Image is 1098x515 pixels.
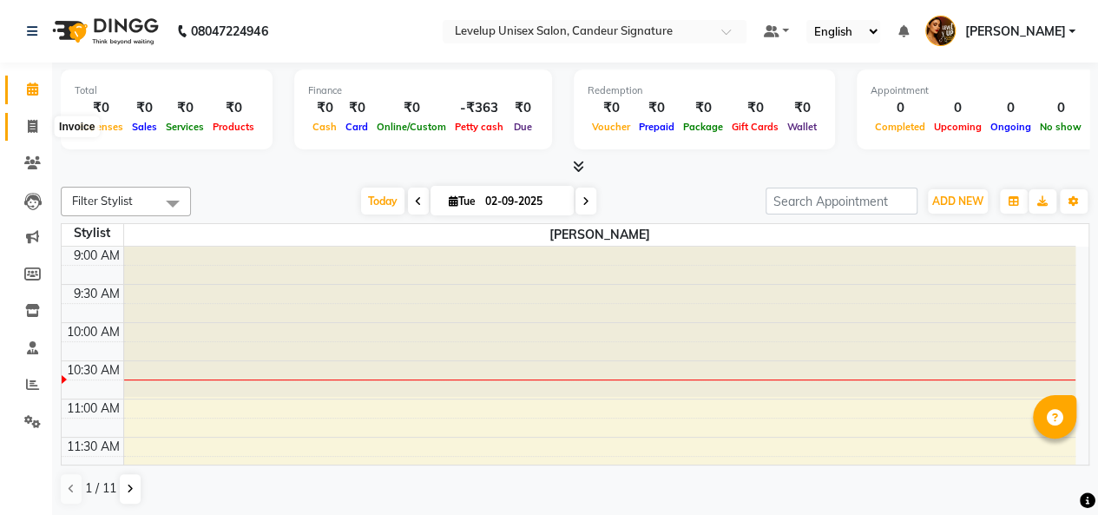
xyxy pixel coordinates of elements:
[634,121,679,133] span: Prepaid
[679,121,727,133] span: Package
[871,98,930,118] div: 0
[208,98,259,118] div: ₹0
[70,247,123,265] div: 9:00 AM
[928,189,988,214] button: ADD NEW
[480,188,567,215] input: 2025-09-02
[510,121,536,133] span: Due
[588,83,821,98] div: Redemption
[727,121,783,133] span: Gift Cards
[1036,121,1086,133] span: No show
[70,285,123,303] div: 9:30 AM
[75,83,259,98] div: Total
[783,98,821,118] div: ₹0
[308,121,341,133] span: Cash
[932,195,983,208] span: ADD NEW
[361,188,404,215] span: Today
[634,98,679,118] div: ₹0
[62,224,123,242] div: Stylist
[63,323,123,341] div: 10:00 AM
[783,121,821,133] span: Wallet
[450,121,508,133] span: Petty cash
[1036,98,1086,118] div: 0
[727,98,783,118] div: ₹0
[208,121,259,133] span: Products
[444,195,480,208] span: Tue
[128,98,161,118] div: ₹0
[588,121,634,133] span: Voucher
[372,121,450,133] span: Online/Custom
[450,98,508,118] div: -₹363
[871,83,1086,98] div: Appointment
[588,98,634,118] div: ₹0
[75,98,128,118] div: ₹0
[85,479,116,498] span: 1 / 11
[986,98,1036,118] div: 0
[308,98,341,118] div: ₹0
[191,7,267,56] b: 08047224946
[124,224,1076,246] span: [PERSON_NAME]
[55,116,99,137] div: Invoice
[341,121,372,133] span: Card
[44,7,163,56] img: logo
[930,98,986,118] div: 0
[930,121,986,133] span: Upcoming
[986,121,1036,133] span: Ongoing
[341,98,372,118] div: ₹0
[372,98,450,118] div: ₹0
[161,98,208,118] div: ₹0
[871,121,930,133] span: Completed
[72,194,133,208] span: Filter Stylist
[63,438,123,456] div: 11:30 AM
[679,98,727,118] div: ₹0
[766,188,917,215] input: Search Appointment
[128,121,161,133] span: Sales
[508,98,538,118] div: ₹0
[161,121,208,133] span: Services
[63,399,123,418] div: 11:00 AM
[63,361,123,380] div: 10:30 AM
[308,83,538,98] div: Finance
